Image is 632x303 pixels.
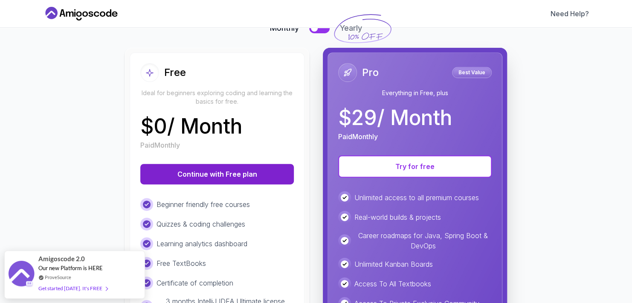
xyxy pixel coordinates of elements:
p: Learning analytics dashboard [157,239,247,249]
p: Unlimited access to all premium courses [354,192,479,203]
p: Ideal for beginners exploring coding and learning the basics for free. [140,89,294,106]
p: Certificate of completion [157,278,233,288]
span: Amigoscode 2.0 [38,254,85,264]
p: Quizzes & coding challenges [157,219,245,229]
p: Everything in Free, plus [338,89,492,97]
p: Access To All Textbooks [354,279,431,289]
p: Career roadmaps for Java, Spring Boot & DevOps [354,230,492,251]
p: $ 0 / Month [140,116,242,137]
p: Paid Monthly [338,131,378,142]
button: Continue with Free plan [140,164,294,184]
button: Try for free [338,155,492,178]
p: $ 29 / Month [338,108,452,128]
img: provesource social proof notification image [9,261,34,288]
span: Monthly [270,22,299,34]
a: ProveSource [45,274,71,281]
p: Real-world builds & projects [354,212,441,222]
h2: Free [164,66,186,79]
h2: Pro [362,66,379,79]
p: Best Value [453,68,490,77]
a: Need Help? [551,9,589,19]
p: Free TextBooks [157,258,206,268]
p: Beginner friendly free courses [157,199,250,210]
div: Get started [DATE]. It's FREE [38,283,107,293]
p: Paid Monthly [140,140,180,150]
span: Our new Platform is HERE [38,265,103,271]
p: Unlimited Kanban Boards [354,259,433,269]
